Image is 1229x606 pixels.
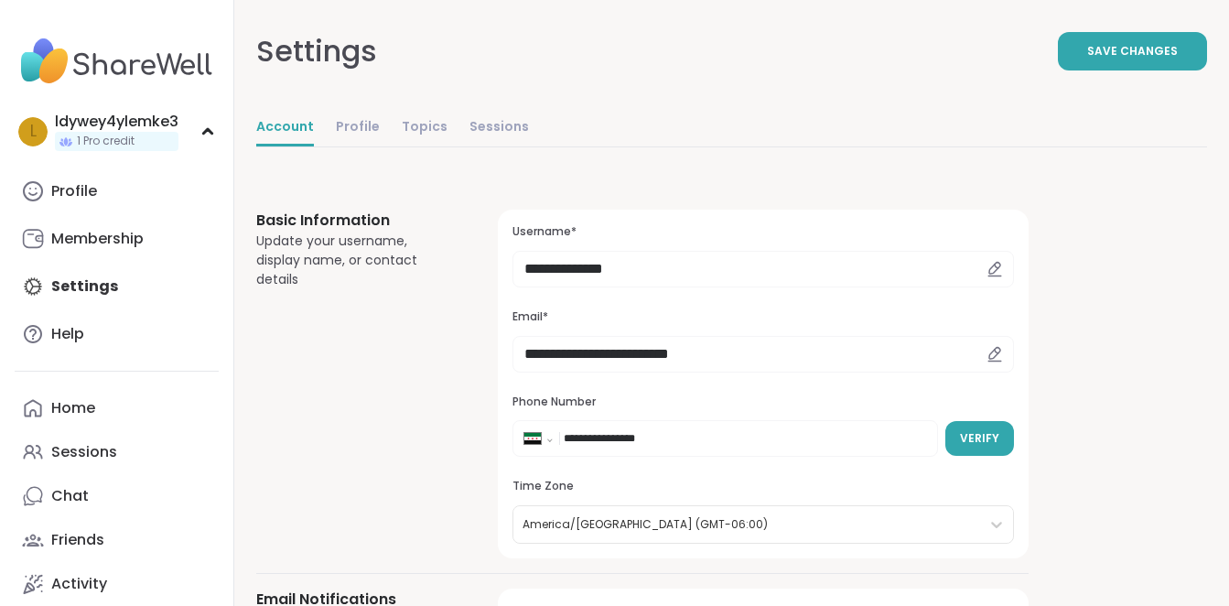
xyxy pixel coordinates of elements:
button: Save Changes [1058,32,1207,70]
a: Sessions [15,430,219,474]
div: Settings [256,29,377,73]
div: Update your username, display name, or contact details [256,232,454,289]
a: Chat [15,474,219,518]
a: Sessions [469,110,529,146]
div: Friends [51,530,104,550]
div: Home [51,398,95,418]
div: Sessions [51,442,117,462]
h3: Email* [512,309,1014,325]
a: Membership [15,217,219,261]
a: Profile [336,110,380,146]
a: Home [15,386,219,430]
h3: Username* [512,224,1014,240]
div: Help [51,324,84,344]
div: Profile [51,181,97,201]
div: ldywey4ylemke3 [55,112,178,132]
div: Membership [51,229,144,249]
h3: Phone Number [512,395,1014,410]
span: 1 Pro credit [77,134,135,149]
h3: Basic Information [256,210,454,232]
div: Activity [51,574,107,594]
span: Save Changes [1087,43,1178,60]
span: l [30,120,37,144]
div: Chat [51,486,89,506]
a: Friends [15,518,219,562]
a: Activity [15,562,219,606]
a: Profile [15,169,219,213]
h3: Time Zone [512,479,1014,494]
a: Topics [402,110,447,146]
span: Verify [960,430,999,447]
a: Account [256,110,314,146]
button: Verify [945,421,1014,456]
img: ShareWell Nav Logo [15,29,219,93]
a: Help [15,312,219,356]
